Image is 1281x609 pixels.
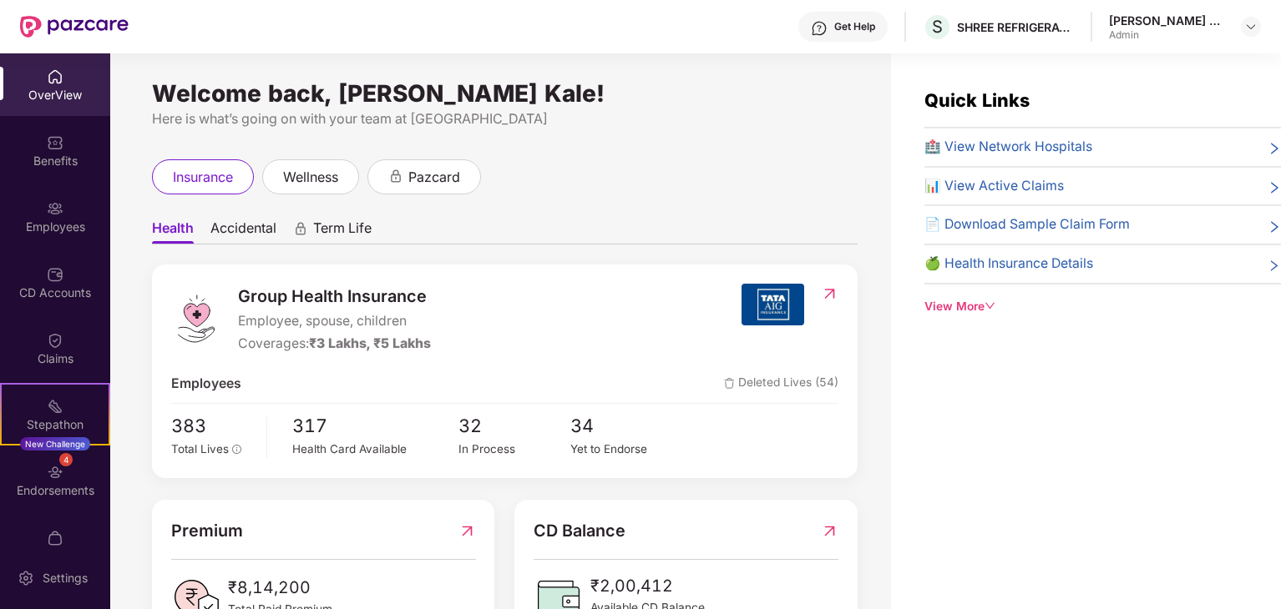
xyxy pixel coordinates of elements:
[1109,13,1226,28] div: [PERSON_NAME] Kale
[924,214,1130,235] span: 📄 Download Sample Claim Form
[2,416,109,433] div: Stepathon
[47,398,63,415] img: svg+xml;base64,PHN2ZyB4bWxucz0iaHR0cDovL3d3dy53My5vcmcvMjAwMC9zdmciIHdpZHRoPSIyMSIgaGVpZ2h0PSIyMC...
[924,137,1092,158] span: 🏥 View Network Hospitals
[293,221,308,236] div: animation
[309,335,431,351] span: ₹3 Lakhs, ₹5 Lakhs
[238,334,431,355] div: Coverages:
[458,518,476,544] img: RedirectIcon
[821,518,838,544] img: RedirectIcon
[47,266,63,283] img: svg+xml;base64,PHN2ZyBpZD0iQ0RfQWNjb3VudHMiIGRhdGEtbmFtZT0iQ0QgQWNjb3VudHMiIHhtbG5zPSJodHRwOi8vd3...
[742,284,804,325] img: insurerIcon
[152,87,858,100] div: Welcome back, [PERSON_NAME] Kale!
[570,440,681,458] div: Yet to Endorse
[210,219,276,244] span: Accidental
[534,518,625,544] span: CD Balance
[283,167,338,188] span: wellness
[171,374,241,395] span: Employees
[20,437,90,450] div: New Challenge
[811,20,828,37] img: svg+xml;base64,PHN2ZyBpZD0iSGVscC0zMngzMiIgeG1sbnM9Imh0dHA6Ly93d3cudzMub3JnLzIwMDAvc3ZnIiB3aWR0aD...
[152,108,858,129] div: Here is what’s going on with your team at [GEOGRAPHIC_DATA]
[238,311,431,332] span: Employee, spouse, children
[932,17,943,37] span: S
[957,19,1074,35] div: SHREE REFRIGERATIONS LIMITED
[1268,179,1281,197] span: right
[47,464,63,481] img: svg+xml;base64,PHN2ZyBpZD0iRW5kb3JzZW1lbnRzIiB4bWxucz0iaHR0cDovL3d3dy53My5vcmcvMjAwMC9zdmciIHdpZH...
[924,89,1030,111] span: Quick Links
[232,445,242,455] span: info-circle
[985,300,996,312] span: down
[313,219,372,244] span: Term Life
[724,374,838,395] span: Deleted Lives (54)
[1268,140,1281,158] span: right
[228,575,332,601] span: ₹8,14,200
[292,412,459,440] span: 317
[173,167,233,188] span: insurance
[47,530,63,546] img: svg+xml;base64,PHN2ZyBpZD0iTXlfT3JkZXJzIiBkYXRhLW5hbWU9Ik15IE9yZGVycyIgeG1sbnM9Imh0dHA6Ly93d3cudz...
[292,440,459,458] div: Health Card Available
[59,453,73,466] div: 4
[924,254,1093,274] span: 🍏 Health Insurance Details
[1268,218,1281,235] span: right
[408,167,460,188] span: pazcard
[458,440,570,458] div: In Process
[1244,20,1258,33] img: svg+xml;base64,PHN2ZyBpZD0iRHJvcGRvd24tMzJ4MzIiIHhtbG5zPSJodHRwOi8vd3d3LnczLm9yZy8yMDAwL3N2ZyIgd2...
[821,285,838,302] img: RedirectIcon
[1268,257,1281,274] span: right
[171,412,255,440] span: 383
[834,20,875,33] div: Get Help
[458,412,570,440] span: 32
[47,68,63,85] img: svg+xml;base64,PHN2ZyBpZD0iSG9tZSIgeG1sbnM9Imh0dHA6Ly93d3cudzMub3JnLzIwMDAvc3ZnIiB3aWR0aD0iMjAiIG...
[570,412,681,440] span: 34
[590,573,705,599] span: ₹2,00,412
[47,200,63,217] img: svg+xml;base64,PHN2ZyBpZD0iRW1wbG95ZWVzIiB4bWxucz0iaHR0cDovL3d3dy53My5vcmcvMjAwMC9zdmciIHdpZHRoPS...
[924,298,1281,316] div: View More
[171,294,221,344] img: logo
[238,284,431,310] span: Group Health Insurance
[20,16,129,38] img: New Pazcare Logo
[1109,28,1226,42] div: Admin
[724,378,735,389] img: deleteIcon
[171,518,243,544] span: Premium
[171,442,229,455] span: Total Lives
[47,134,63,151] img: svg+xml;base64,PHN2ZyBpZD0iQmVuZWZpdHMiIHhtbG5zPSJodHRwOi8vd3d3LnczLm9yZy8yMDAwL3N2ZyIgd2lkdGg9Ij...
[47,332,63,349] img: svg+xml;base64,PHN2ZyBpZD0iQ2xhaW0iIHhtbG5zPSJodHRwOi8vd3d3LnczLm9yZy8yMDAwL3N2ZyIgd2lkdGg9IjIwIi...
[152,219,194,244] span: Health
[38,570,93,586] div: Settings
[18,570,34,586] img: svg+xml;base64,PHN2ZyBpZD0iU2V0dGluZy0yMHgyMCIgeG1sbnM9Imh0dHA6Ly93d3cudzMub3JnLzIwMDAvc3ZnIiB3aW...
[388,169,403,184] div: animation
[924,176,1064,197] span: 📊 View Active Claims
